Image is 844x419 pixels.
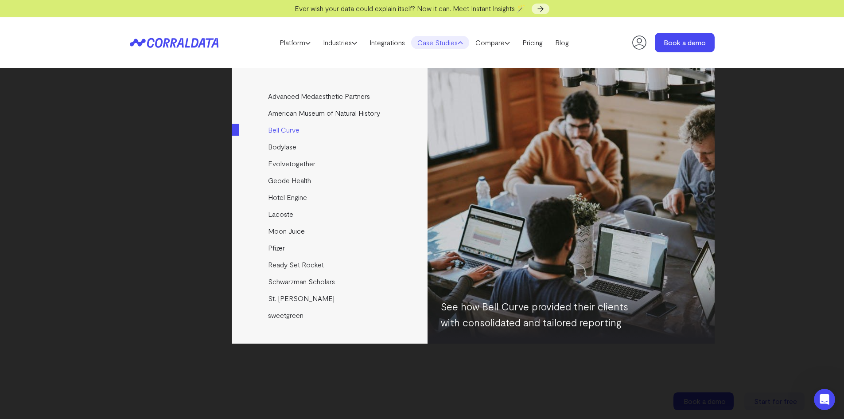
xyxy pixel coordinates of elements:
a: American Museum of Natural History [232,105,429,121]
a: Moon Juice [232,223,429,239]
iframe: Intercom live chat [814,389,835,410]
a: Evolvetogether [232,155,429,172]
a: Platform [273,36,317,49]
span: Ever wish your data could explain itself? Now it can. Meet Instant Insights 🪄 [295,4,525,12]
a: Pfizer [232,239,429,256]
p: See how Bell Curve provided their clients with consolidated and tailored reporting [441,298,640,330]
a: Blog [549,36,575,49]
a: St. [PERSON_NAME] [232,290,429,307]
a: Ready Set Rocket [232,256,429,273]
a: Case Studies [411,36,469,49]
a: Industries [317,36,363,49]
a: Bodylase [232,138,429,155]
a: Book a demo [655,33,715,52]
a: Advanced Medaesthetic Partners [232,88,429,105]
a: Pricing [516,36,549,49]
a: Schwarzman Scholars [232,273,429,290]
a: Integrations [363,36,411,49]
a: Bell Curve [232,121,429,138]
a: sweetgreen [232,307,429,324]
a: Lacoste [232,206,429,223]
a: Geode Health [232,172,429,189]
a: Compare [469,36,516,49]
a: Hotel Engine [232,189,429,206]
